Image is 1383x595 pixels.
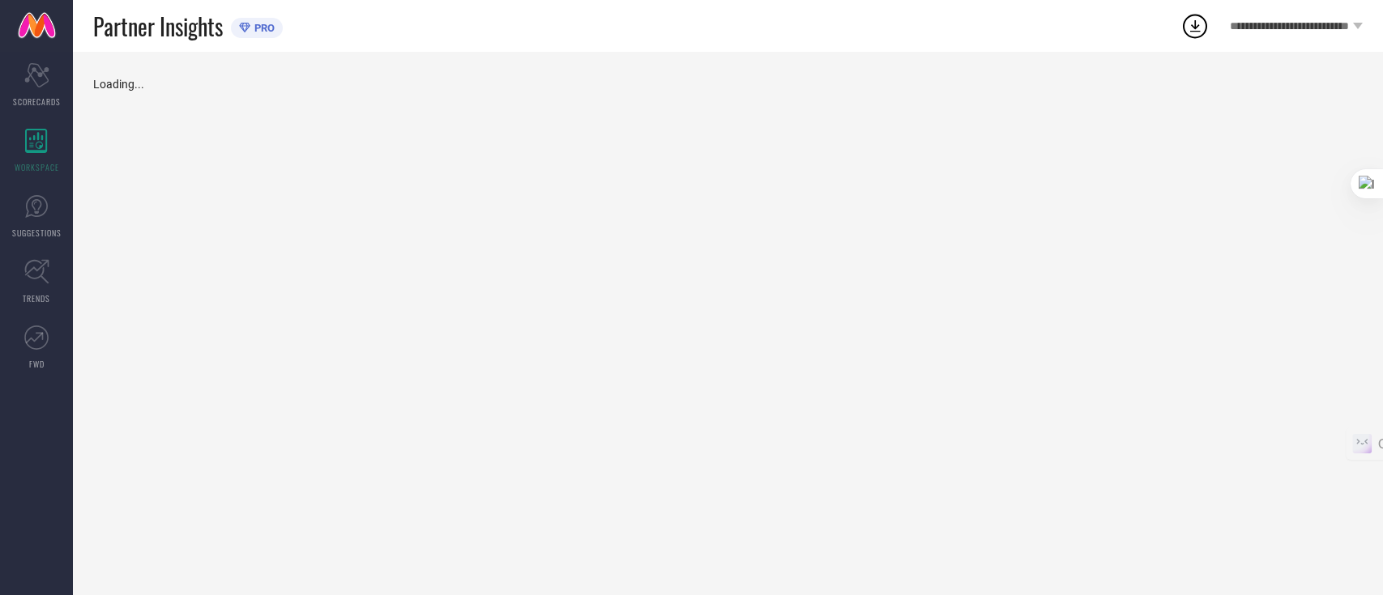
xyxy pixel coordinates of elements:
span: SUGGESTIONS [12,227,62,239]
span: PRO [250,22,275,34]
div: Open download list [1180,11,1210,40]
span: SCORECARDS [13,96,61,108]
span: Partner Insights [93,10,223,43]
span: FWD [29,358,45,370]
span: TRENDS [23,292,50,304]
span: Loading... [93,78,144,91]
span: WORKSPACE [15,161,59,173]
